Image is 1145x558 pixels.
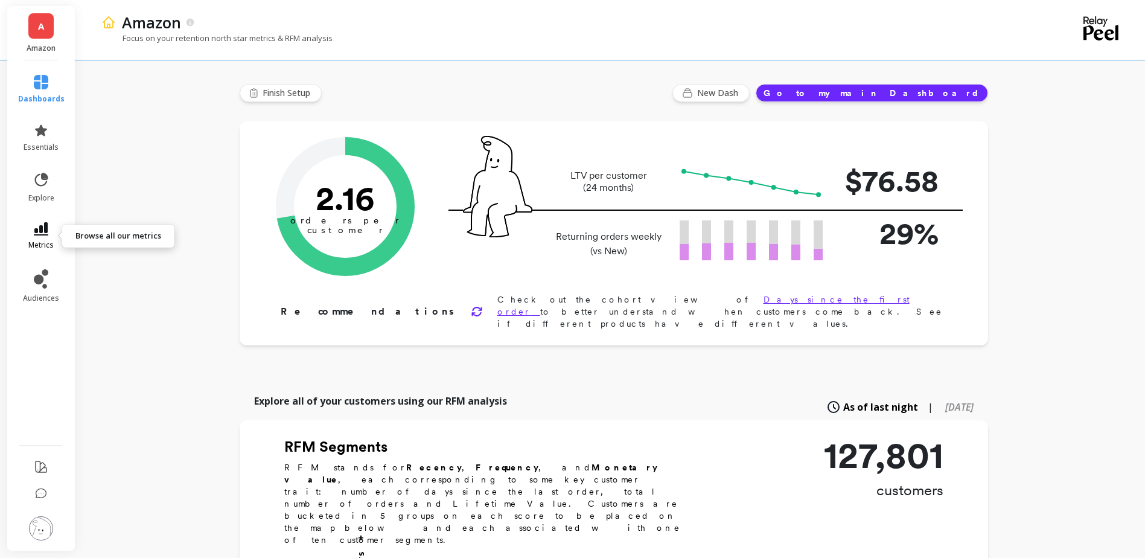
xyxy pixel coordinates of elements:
span: As of last night [843,400,918,414]
span: [DATE] [945,400,974,414]
h2: RFM Segments [284,437,695,457]
p: RFM stands for , , and , each corresponding to some key customer trait: number of days since the ... [284,461,695,546]
b: Recency [406,463,462,472]
button: New Dash [672,84,750,102]
p: $76.58 [842,158,939,204]
p: Explore all of your customers using our RFM analysis [254,394,507,408]
p: Focus on your retention north star metrics & RFM analysis [101,33,333,43]
p: customers [824,481,943,500]
button: Go to my main Dashboard [756,84,988,102]
p: Check out the cohort view of to better understand when customers come back. See if different prod... [497,293,949,330]
span: A [38,19,44,33]
img: header icon [101,15,116,30]
span: metrics [28,240,54,250]
p: LTV per customer (24 months) [552,170,665,194]
span: essentials [24,143,59,152]
tspan: orders per [290,215,400,226]
p: Returning orders weekly (vs New) [552,229,665,258]
span: Finish Setup [263,87,314,99]
span: audiences [23,293,59,303]
span: | [928,400,933,414]
text: 2.16 [316,178,375,218]
img: pal seatted on line [463,136,532,237]
button: Finish Setup [240,84,322,102]
p: 29% [842,211,939,256]
span: dashboards [18,94,65,104]
p: Amazon [19,43,63,53]
p: Recommendations [281,304,456,319]
p: 127,801 [824,437,943,473]
img: profile picture [29,516,53,540]
p: Amazon [122,12,181,33]
b: Frequency [476,463,538,472]
span: explore [28,193,54,203]
tspan: customer [307,225,383,236]
span: New Dash [697,87,742,99]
